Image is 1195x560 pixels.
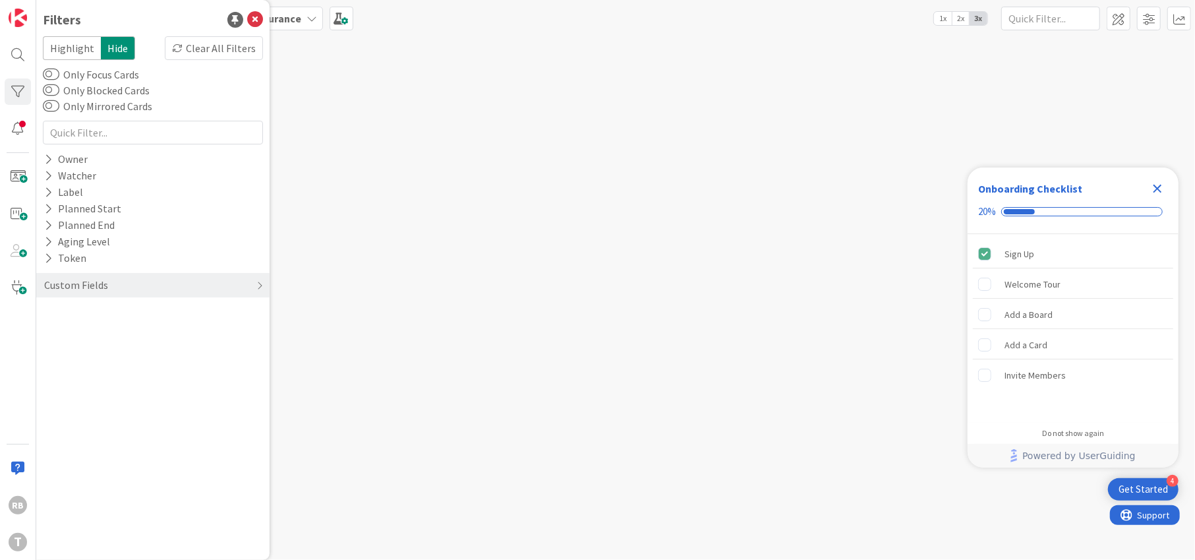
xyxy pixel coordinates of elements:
[968,444,1179,468] div: Footer
[1108,478,1179,501] div: Open Get Started checklist, remaining modules: 4
[970,12,987,25] span: 3x
[43,84,59,97] button: Only Blocked Cards
[43,100,59,113] button: Only Mirrored Cards
[43,10,81,30] div: Filters
[1001,7,1100,30] input: Quick Filter...
[28,2,60,18] span: Support
[43,67,139,82] label: Only Focus Cards
[973,239,1173,268] div: Sign Up is complete.
[1005,307,1053,323] div: Add a Board
[952,12,970,25] span: 2x
[1147,178,1168,199] div: Close Checklist
[1022,448,1136,464] span: Powered by UserGuiding
[978,206,996,218] div: 20%
[43,277,109,294] div: Custom Fields
[973,361,1173,390] div: Invite Members is incomplete.
[1005,337,1047,353] div: Add a Card
[43,36,101,60] span: Highlight
[165,36,263,60] div: Clear All Filters
[43,184,84,201] div: Label
[1005,367,1066,383] div: Invite Members
[101,36,135,60] span: Hide
[978,206,1168,218] div: Checklist progress: 20%
[978,181,1082,197] div: Onboarding Checklist
[43,233,111,250] div: Aging Level
[973,330,1173,359] div: Add a Card is incomplete.
[43,250,88,266] div: Token
[9,9,27,27] img: Visit kanbanzone.com
[9,533,27,551] div: T
[43,217,116,233] div: Planned End
[43,98,152,114] label: Only Mirrored Cards
[968,168,1179,468] div: Checklist Container
[9,496,27,514] div: RB
[43,151,89,168] div: Owner
[973,300,1173,329] div: Add a Board is incomplete.
[968,234,1179,420] div: Checklist items
[934,12,952,25] span: 1x
[973,270,1173,299] div: Welcome Tour is incomplete.
[1005,276,1061,292] div: Welcome Tour
[1005,246,1034,262] div: Sign Up
[974,444,1172,468] a: Powered by UserGuiding
[1042,428,1104,439] div: Do not show again
[1167,475,1179,487] div: 4
[43,121,263,144] input: Quick Filter...
[43,68,59,81] button: Only Focus Cards
[43,168,98,184] div: Watcher
[1119,483,1168,496] div: Get Started
[43,201,123,217] div: Planned Start
[43,82,150,98] label: Only Blocked Cards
